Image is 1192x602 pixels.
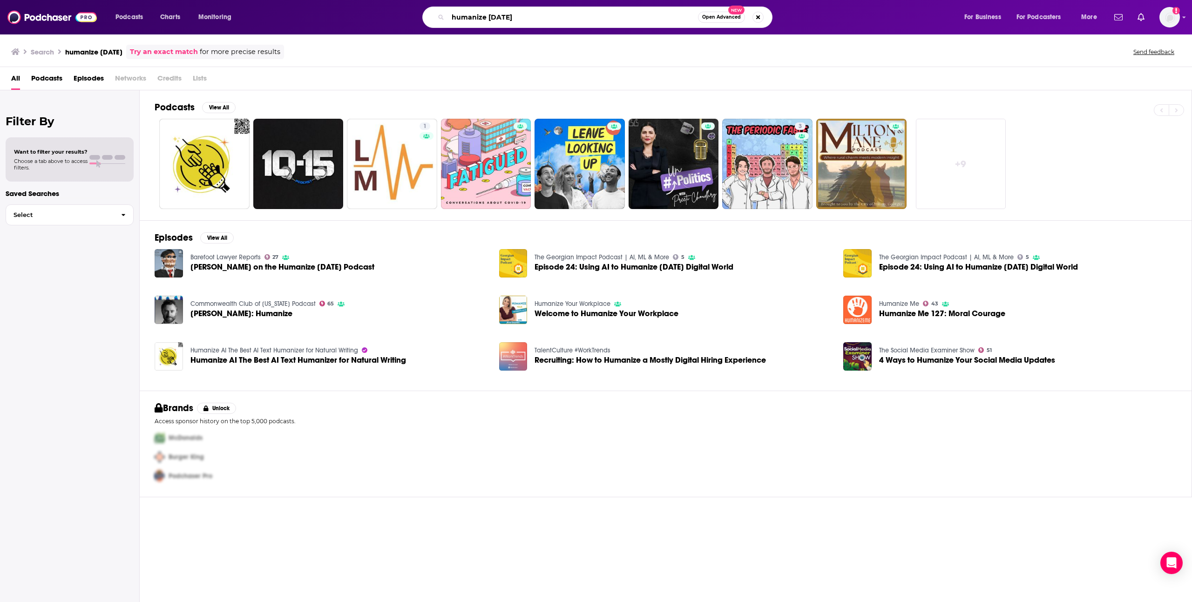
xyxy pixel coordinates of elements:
[1016,11,1061,24] span: For Podcasters
[448,10,698,25] input: Search podcasts, credits, & more...
[535,300,610,308] a: Humanize Your Workplace
[843,342,872,371] img: 4 Ways to Humanize Your Social Media Updates
[535,346,610,354] a: TalentCulture #WorkTrends
[795,122,806,130] a: 3
[200,47,280,57] span: for more precise results
[14,158,88,171] span: Choose a tab above to access filters.
[155,232,234,244] a: EpisodesView All
[130,47,198,57] a: Try an exact match
[799,122,802,131] span: 3
[1159,7,1180,27] span: Logged in as EllaRoseMurphy
[155,101,195,113] h2: Podcasts
[155,249,183,277] img: Chen Guangcheng on the Humanize Today Podcast
[115,11,143,24] span: Podcasts
[115,71,146,90] span: Networks
[264,254,279,260] a: 27
[499,296,528,324] img: Welcome to Humanize Your Workplace
[155,342,183,371] img: Humanize AI The Best AI Text Humanizer for Natural Writing
[1131,48,1177,56] button: Send feedback
[499,249,528,277] img: Episode 24: Using AI to Humanize Today's Digital World
[192,10,244,25] button: open menu
[1075,10,1109,25] button: open menu
[420,122,430,130] a: 1
[1017,254,1029,260] a: 5
[722,119,813,209] a: 3
[202,102,236,113] button: View All
[74,71,104,90] a: Episodes
[151,467,169,486] img: Third Pro Logo
[169,472,212,480] span: Podchaser Pro
[535,356,766,364] a: Recruiting: How to Humanize a Mostly Digital Hiring Experience
[698,12,745,23] button: Open AdvancedNew
[198,11,231,24] span: Monitoring
[964,11,1001,24] span: For Business
[197,403,237,414] button: Unlock
[1111,9,1126,25] a: Show notifications dropdown
[1172,7,1180,14] svg: Email not verified
[6,212,114,218] span: Select
[879,346,975,354] a: The Social Media Examiner Show
[1010,10,1075,25] button: open menu
[155,296,183,324] img: Thomas Heatherwick: Humanize
[879,263,1078,271] a: Episode 24: Using AI to Humanize Today's Digital World
[673,254,684,260] a: 5
[6,115,134,128] h2: Filter By
[535,263,733,271] span: Episode 24: Using AI to Humanize [DATE] Digital World
[431,7,781,28] div: Search podcasts, credits, & more...
[1026,255,1029,259] span: 5
[193,71,207,90] span: Lists
[843,296,872,324] a: Humanize Me 127: Moral Courage
[499,342,528,371] img: Recruiting: How to Humanize a Mostly Digital Hiring Experience
[1160,552,1183,574] div: Open Intercom Messenger
[151,428,169,447] img: First Pro Logo
[1159,7,1180,27] button: Show profile menu
[535,253,669,261] a: The Georgian Impact Podcast | AI, ML & More
[1081,11,1097,24] span: More
[157,71,182,90] span: Credits
[190,263,374,271] a: Chen Guangcheng on the Humanize Today Podcast
[879,300,919,308] a: Humanize Me
[190,310,292,318] a: Thomas Heatherwick: Humanize
[1134,9,1148,25] a: Show notifications dropdown
[109,10,155,25] button: open menu
[11,71,20,90] a: All
[7,8,97,26] a: Podchaser - Follow, Share and Rate Podcasts
[6,204,134,225] button: Select
[155,232,193,244] h2: Episodes
[728,6,745,14] span: New
[347,119,437,209] a: 1
[31,71,62,90] a: Podcasts
[65,47,122,56] h3: humanize [DATE]
[879,253,1014,261] a: The Georgian Impact Podcast | AI, ML & More
[879,310,1005,318] a: Humanize Me 127: Moral Courage
[190,310,292,318] span: [PERSON_NAME]: Humanize
[879,356,1055,364] a: 4 Ways to Humanize Your Social Media Updates
[916,119,1006,209] a: +9
[190,356,406,364] span: Humanize AI The Best AI Text Humanizer for Natural Writing
[327,302,334,306] span: 65
[190,263,374,271] span: [PERSON_NAME] on the Humanize [DATE] Podcast
[151,447,169,467] img: Second Pro Logo
[535,310,678,318] a: Welcome to Humanize Your Workplace
[1159,7,1180,27] img: User Profile
[535,263,733,271] a: Episode 24: Using AI to Humanize Today's Digital World
[958,10,1013,25] button: open menu
[702,15,741,20] span: Open Advanced
[169,453,204,461] span: Burger King
[272,255,278,259] span: 27
[931,302,938,306] span: 43
[843,249,872,277] img: Episode 24: Using AI to Humanize Today's Digital World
